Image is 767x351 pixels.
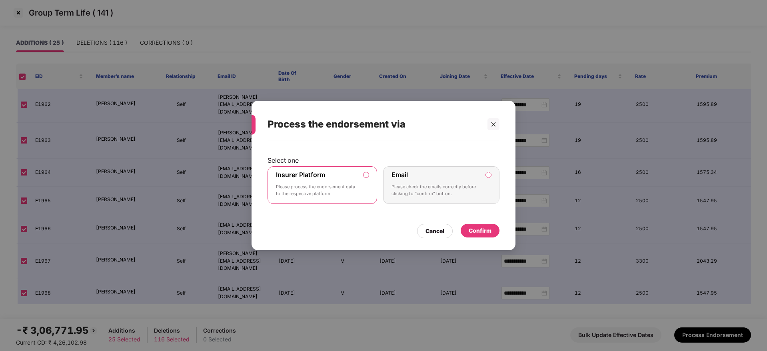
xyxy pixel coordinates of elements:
p: Please process the endorsement data to the respective platform [276,183,358,197]
label: Insurer Platform [276,171,325,179]
p: Select one [268,156,499,164]
p: Please check the emails correctly before clicking to “confirm” button. [391,183,480,197]
label: Email [391,171,408,179]
div: Confirm [469,226,491,235]
input: Insurer PlatformPlease process the endorsement data to the respective platform [364,172,369,177]
div: Process the endorsement via [268,109,480,140]
span: close [491,122,496,127]
input: EmailPlease check the emails correctly before clicking to “confirm” button. [486,172,491,177]
div: Cancel [425,227,444,235]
